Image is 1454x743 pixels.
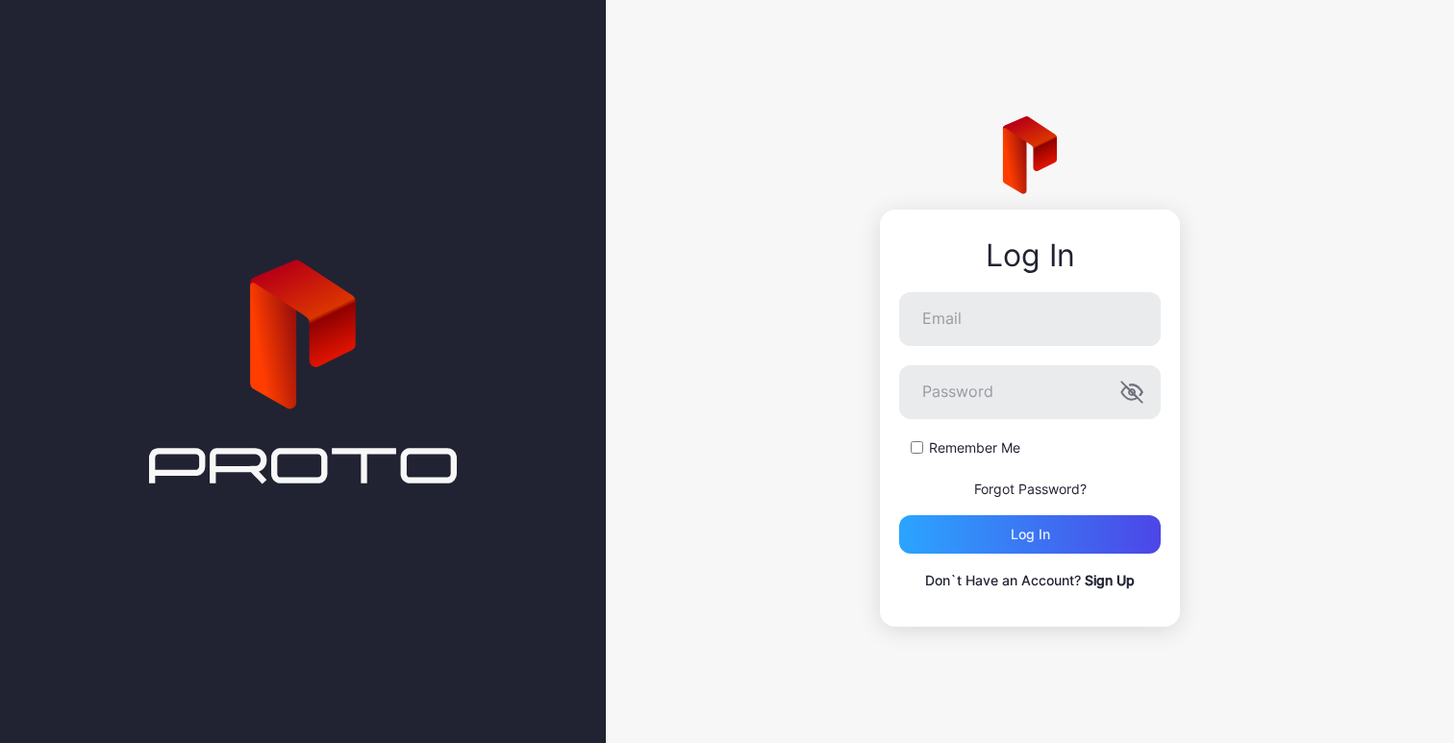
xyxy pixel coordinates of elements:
div: Log in [1011,527,1050,542]
a: Sign Up [1085,572,1135,588]
label: Remember Me [929,438,1020,458]
div: Log In [899,238,1161,273]
button: Log in [899,515,1161,554]
p: Don`t Have an Account? [899,569,1161,592]
a: Forgot Password? [974,481,1087,497]
input: Email [899,292,1161,346]
input: Password [899,365,1161,419]
button: Password [1120,381,1143,404]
